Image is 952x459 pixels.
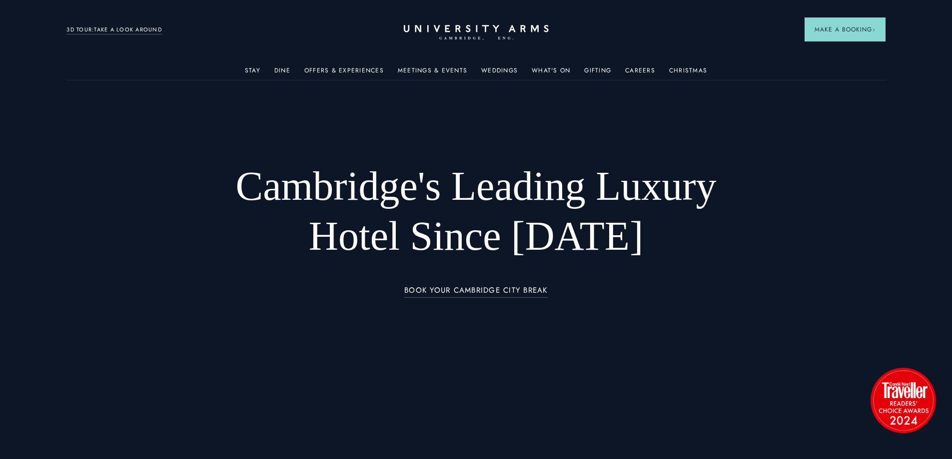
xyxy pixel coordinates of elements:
[209,161,743,261] h1: Cambridge's Leading Luxury Hotel Since [DATE]
[805,17,886,41] button: Make a BookingArrow icon
[584,67,611,80] a: Gifting
[304,67,384,80] a: Offers & Experiences
[66,25,162,34] a: 3D TOUR:TAKE A LOOK AROUND
[815,25,876,34] span: Make a Booking
[245,67,260,80] a: Stay
[481,67,518,80] a: Weddings
[532,67,570,80] a: What's On
[398,67,467,80] a: Meetings & Events
[669,67,707,80] a: Christmas
[404,286,548,298] a: BOOK YOUR CAMBRIDGE CITY BREAK
[625,67,655,80] a: Careers
[274,67,290,80] a: Dine
[404,25,549,40] a: Home
[872,28,876,31] img: Arrow icon
[866,363,941,438] img: image-2524eff8f0c5d55edbf694693304c4387916dea5-1501x1501-png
